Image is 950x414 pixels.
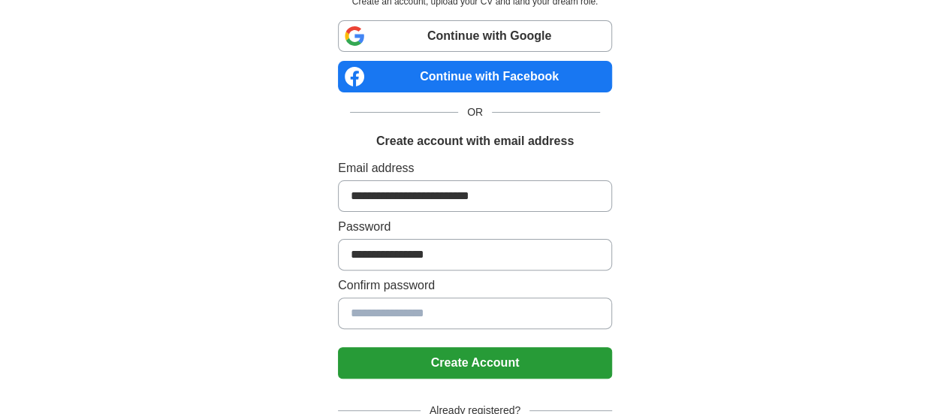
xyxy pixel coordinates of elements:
a: Continue with Facebook [338,61,612,92]
h1: Create account with email address [376,132,574,150]
label: Password [338,218,612,236]
label: Confirm password [338,277,612,295]
a: Continue with Google [338,20,612,52]
button: Create Account [338,347,612,379]
span: OR [458,104,492,120]
label: Email address [338,159,612,177]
